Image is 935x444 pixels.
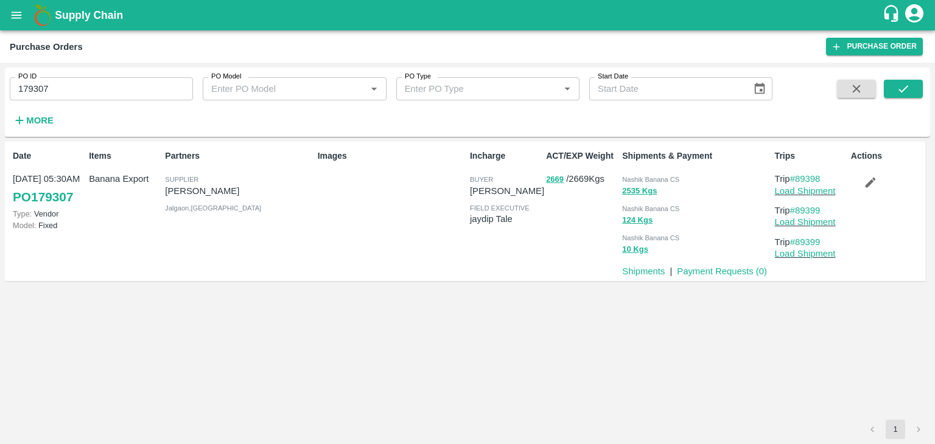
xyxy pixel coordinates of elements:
button: Open [559,81,575,97]
p: [PERSON_NAME] [470,184,544,198]
button: page 1 [886,420,905,439]
span: field executive [470,204,530,212]
button: 124 Kgs [622,213,653,227]
span: Nashik Banana CS [622,176,679,183]
p: Images [318,150,465,162]
button: Open [366,81,382,97]
span: Nashik Banana CS [622,234,679,241]
p: Trips [775,150,846,162]
button: More [10,110,57,131]
p: [PERSON_NAME] [165,184,312,198]
p: Items [89,150,160,162]
button: 2669 [546,173,564,187]
p: Trip [775,235,846,249]
span: Model: [13,221,36,230]
a: Payment Requests (0) [677,266,767,276]
p: Date [13,150,84,162]
div: account of current user [903,2,925,28]
img: logo [30,3,55,27]
span: Type: [13,209,32,218]
a: Load Shipment [775,249,836,258]
p: Actions [851,150,922,162]
label: PO ID [18,72,37,82]
a: Shipments [622,266,665,276]
span: Nashik Banana CS [622,205,679,212]
strong: More [26,116,54,125]
p: [DATE] 05:30AM [13,172,84,186]
button: 10 Kgs [622,243,648,257]
button: open drawer [2,1,30,29]
input: Start Date [589,77,743,100]
a: #89398 [790,174,821,184]
span: Jalgaon , [GEOGRAPHIC_DATA] [165,204,261,212]
span: Supplier [165,176,198,183]
a: Load Shipment [775,217,836,227]
p: Banana Export [89,172,160,186]
p: Vendor [13,208,84,220]
label: Start Date [598,72,628,82]
a: #89399 [790,206,821,215]
label: PO Type [405,72,431,82]
input: Enter PO ID [10,77,193,100]
p: ACT/EXP Weight [546,150,617,162]
a: Load Shipment [775,186,836,196]
p: / 2669 Kgs [546,172,617,186]
p: Incharge [470,150,541,162]
a: Supply Chain [55,7,882,24]
button: 2535 Kgs [622,184,657,198]
input: Enter PO Type [400,81,540,97]
p: Partners [165,150,312,162]
p: Trip [775,204,846,217]
div: | [665,260,672,278]
p: jaydip Tale [470,212,541,226]
p: Trip [775,172,846,186]
a: Purchase Order [826,38,923,55]
input: Enter PO Model [206,81,346,97]
a: #89399 [790,237,821,247]
nav: pagination navigation [861,420,930,439]
p: Fixed [13,220,84,231]
b: Supply Chain [55,9,123,21]
button: Choose date [748,77,771,100]
div: Purchase Orders [10,39,83,55]
a: PO179307 [13,186,73,208]
p: Shipments & Payment [622,150,769,162]
span: buyer [470,176,493,183]
label: PO Model [211,72,242,82]
div: customer-support [882,4,903,26]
